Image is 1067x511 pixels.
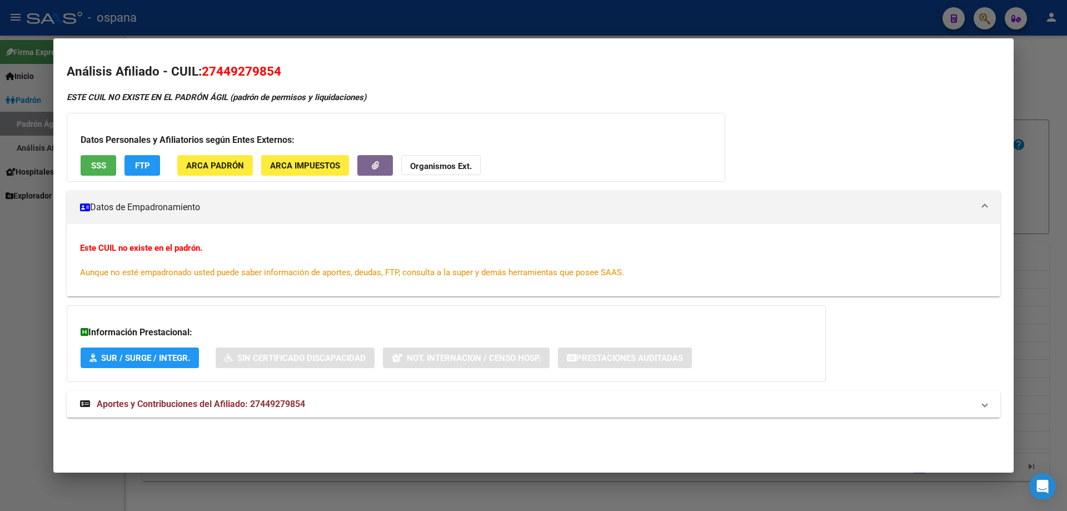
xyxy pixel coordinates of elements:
span: FTP [135,161,150,171]
span: SSS [91,161,106,171]
button: Prestaciones Auditadas [558,348,692,368]
span: Aportes y Contribuciones del Afiliado: 27449279854 [97,399,305,409]
button: ARCA Padrón [177,155,253,176]
button: Not. Internacion / Censo Hosp. [383,348,550,368]
button: SUR / SURGE / INTEGR. [81,348,199,368]
span: Sin Certificado Discapacidad [237,353,366,363]
div: Datos de Empadronamiento [67,224,1000,296]
strong: Este CUIL no existe en el padrón. [80,243,202,253]
span: ARCA Padrón [186,161,244,171]
strong: ESTE CUIL NO EXISTE EN EL PADRÓN ÁGIL (padrón de permisos y liquidaciones) [67,92,366,102]
h3: Información Prestacional: [81,326,812,339]
mat-expansion-panel-header: Aportes y Contribuciones del Afiliado: 27449279854 [67,391,1000,418]
span: 27449279854 [202,64,281,78]
span: SUR / SURGE / INTEGR. [101,353,190,363]
button: FTP [124,155,160,176]
mat-expansion-panel-header: Datos de Empadronamiento [67,191,1000,224]
mat-panel-title: Datos de Empadronamiento [80,201,974,214]
strong: Organismos Ext. [410,161,472,171]
button: ARCA Impuestos [261,155,349,176]
span: Not. Internacion / Censo Hosp. [407,353,541,363]
span: Prestaciones Auditadas [576,353,683,363]
span: ARCA Impuestos [270,161,340,171]
button: Sin Certificado Discapacidad [216,348,375,368]
span: Aunque no esté empadronado usted puede saber información de aportes, deudas, FTP, consulta a la s... [80,267,624,277]
button: SSS [81,155,116,176]
div: Open Intercom Messenger [1029,473,1056,500]
h3: Datos Personales y Afiliatorios según Entes Externos: [81,133,711,147]
button: Organismos Ext. [401,155,481,176]
h2: Análisis Afiliado - CUIL: [67,62,1000,81]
